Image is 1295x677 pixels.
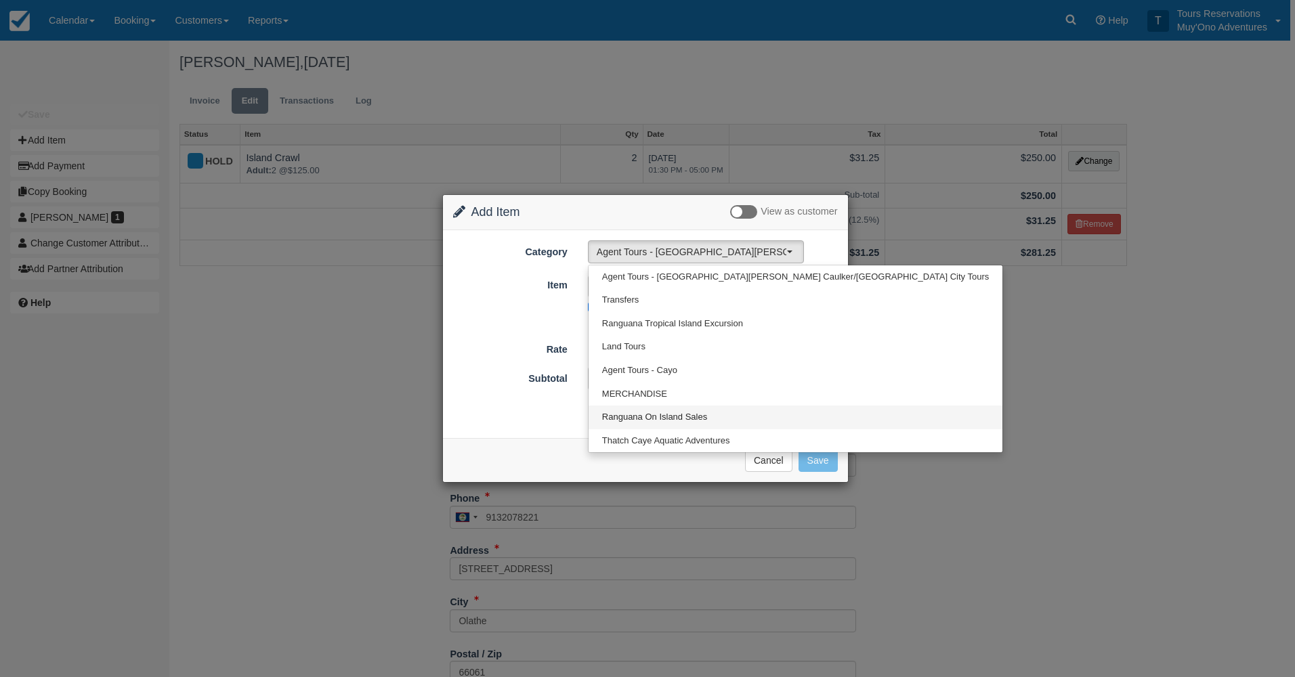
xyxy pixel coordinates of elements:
[588,240,804,263] button: Agent Tours - [GEOGRAPHIC_DATA][PERSON_NAME] Caulker/[GEOGRAPHIC_DATA] City Tours
[471,205,520,219] span: Add Item
[443,338,578,357] label: Rate
[443,240,578,259] label: Category
[799,449,838,472] button: Save
[602,294,639,307] span: Transfers
[745,449,792,472] button: Cancel
[602,271,989,284] span: Agent Tours - [GEOGRAPHIC_DATA][PERSON_NAME] Caulker/[GEOGRAPHIC_DATA] City Tours
[761,206,837,217] span: View as customer
[602,435,730,447] span: Thatch Caye Aquatic Adventures
[443,274,578,292] label: Item
[602,341,645,353] span: Land Tours
[602,411,707,424] span: Ranguana On Island Sales
[443,367,578,386] label: Subtotal
[602,364,677,377] span: Agent Tours - Cayo
[602,388,667,401] span: MERCHANDISE
[602,318,743,330] span: Ranguana Tropical Island Excursion
[597,245,786,259] span: Agent Tours - [GEOGRAPHIC_DATA][PERSON_NAME] Caulker/[GEOGRAPHIC_DATA] City Tours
